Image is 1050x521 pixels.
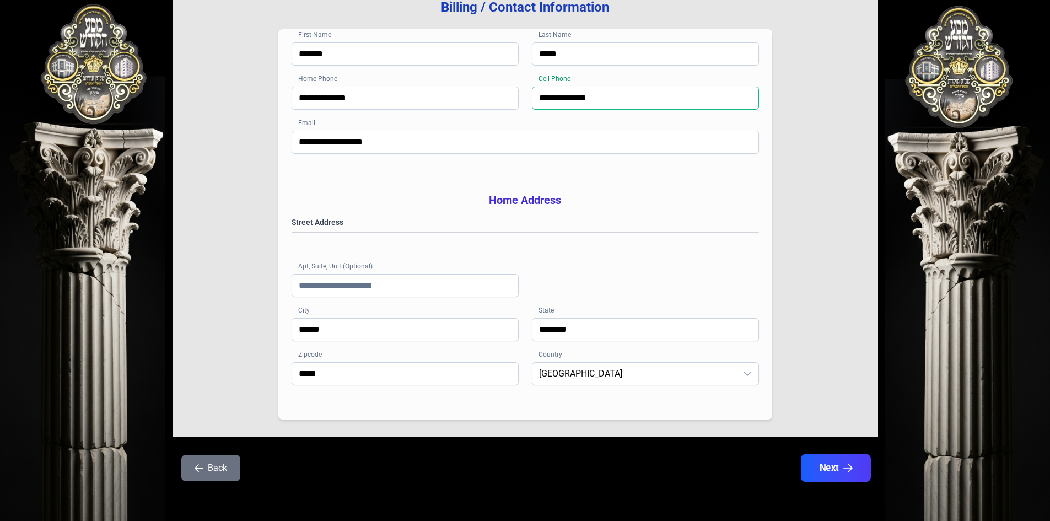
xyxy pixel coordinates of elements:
button: Back [181,455,240,481]
h3: Home Address [292,192,759,208]
div: dropdown trigger [736,363,758,385]
span: United States [532,363,736,385]
label: Street Address [292,217,759,228]
button: Next [800,454,870,482]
